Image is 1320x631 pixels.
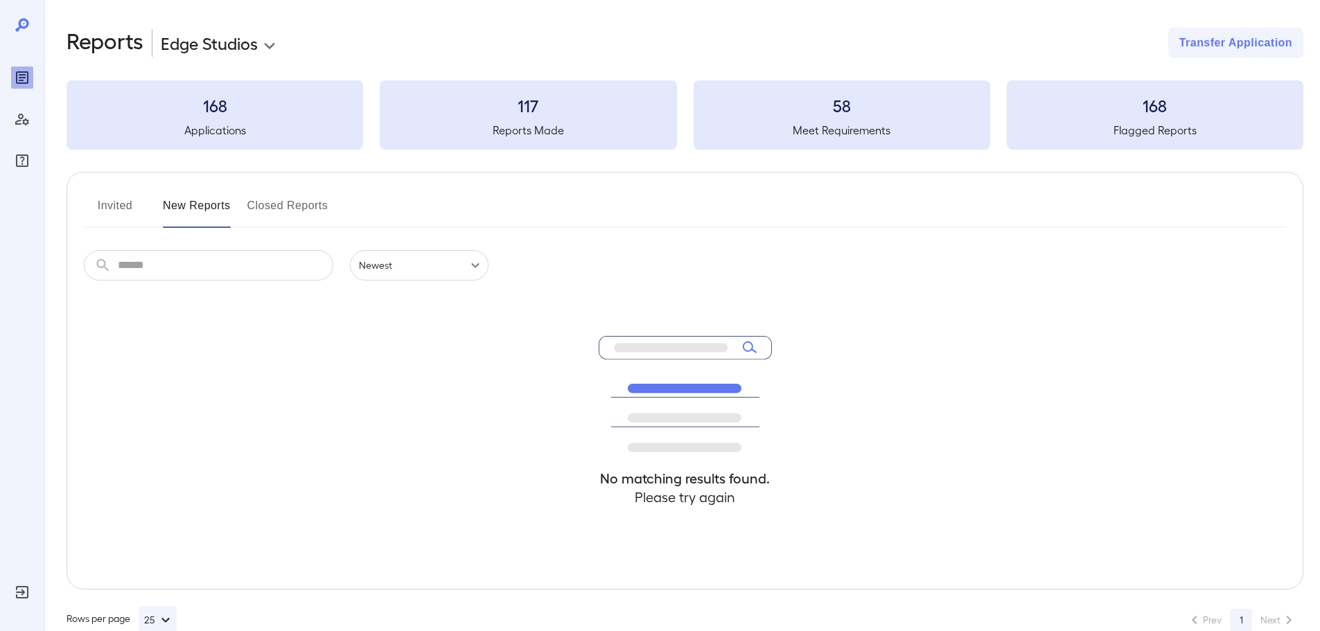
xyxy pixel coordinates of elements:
button: Closed Reports [247,195,328,228]
div: Reports [11,66,33,89]
button: Invited [84,195,146,228]
div: FAQ [11,150,33,172]
h3: 168 [67,94,363,116]
button: Transfer Application [1168,28,1303,58]
h4: No matching results found. [599,469,772,488]
h3: 58 [694,94,990,116]
div: Newest [350,250,489,281]
nav: pagination navigation [1180,609,1303,631]
h3: 168 [1007,94,1303,116]
h4: Please try again [599,488,772,506]
button: page 1 [1230,609,1252,631]
h5: Meet Requirements [694,122,990,139]
button: New Reports [163,195,231,228]
h5: Applications [67,122,363,139]
p: Edge Studios [161,32,258,54]
h2: Reports [67,28,143,58]
div: Log Out [11,581,33,603]
h5: Reports Made [380,122,676,139]
summary: 168Applications117Reports Made58Meet Requirements168Flagged Reports [67,80,1303,150]
h3: 117 [380,94,676,116]
div: Manage Users [11,108,33,130]
h5: Flagged Reports [1007,122,1303,139]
